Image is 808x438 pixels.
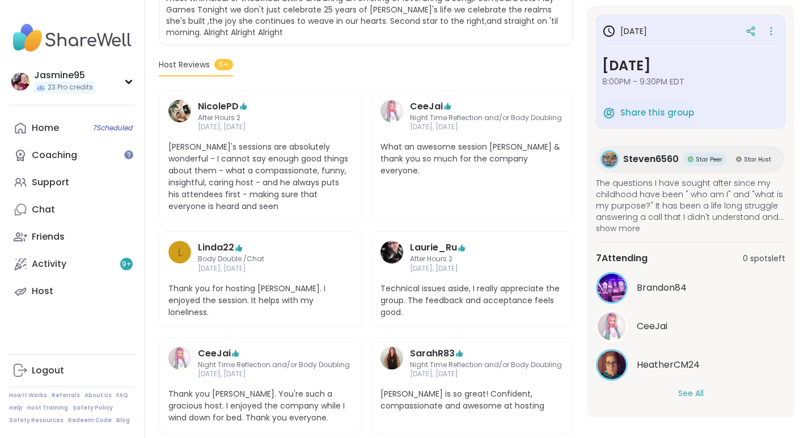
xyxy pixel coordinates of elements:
a: Referrals [52,392,80,399]
img: Star Peer [688,156,693,162]
img: HeatherCM24 [598,351,626,379]
span: What an awesome session [PERSON_NAME] & thank you so much for the company everyone. [380,141,564,177]
a: NicolePD [168,100,191,133]
img: Star Host [736,156,742,162]
span: Star Host [744,155,771,164]
span: [DATE], [DATE] [198,369,350,379]
span: Thank you for hosting [PERSON_NAME]. I enjoyed the session. It helps with my loneliness. [168,283,352,318]
a: Blog [116,416,130,424]
a: Safety Policy [73,404,113,412]
a: FAQ [116,392,128,399]
a: SarahR83 [380,347,403,380]
div: Home [32,122,59,134]
a: Chat [9,196,136,223]
img: Laurie_Ru [380,241,403,263]
a: Laurie_Ru [380,241,403,274]
div: Logout [32,364,64,377]
img: SarahR83 [380,347,403,369]
span: The questions I have sought after since my childhood have been " who am I" and "what is my purpos... [596,177,785,223]
span: Night Time Reflection and/or Body Doubling [410,360,562,370]
div: Chat [32,203,55,216]
span: [DATE], [DATE] [410,369,562,379]
img: CeeJai [168,347,191,369]
h3: [DATE] [602,24,647,38]
span: Body Double /Chat [198,254,323,264]
span: 23 Pro credits [48,83,93,92]
a: HeatherCM24HeatherCM24 [596,349,785,381]
span: After Hours 2 [198,113,323,123]
img: CeeJai [598,312,626,341]
img: Jasmine95 [11,73,29,91]
a: Host [9,278,136,305]
span: 5+ [214,59,233,70]
div: Jasmine95 [34,69,95,82]
span: [DATE], [DATE] [410,122,562,132]
span: 7 Scheduled [93,124,133,133]
iframe: Spotlight [124,150,133,159]
a: L [168,241,191,274]
span: Steven6560 [623,152,679,166]
img: Brandon84 [598,274,626,302]
a: How It Works [9,392,47,399]
img: NicolePD [168,100,191,122]
a: Help [9,404,23,412]
span: 8:00PM - 9:30PM EDT [602,76,779,87]
a: Host Training [27,404,68,412]
span: [DATE], [DATE] [198,264,323,274]
button: Share this group [602,101,694,125]
span: Brandon84 [637,281,687,295]
a: Brandon84Brandon84 [596,272,785,304]
a: SarahR83 [410,347,455,360]
span: show more [596,223,785,234]
span: 0 spots left [743,253,785,265]
span: 9 + [122,260,132,269]
span: [DATE], [DATE] [198,122,323,132]
div: Friends [32,231,65,243]
a: CeeJai [168,347,191,380]
a: Linda22 [198,241,234,254]
img: CeeJai [380,100,403,122]
a: About Us [84,392,112,399]
div: Support [32,176,69,189]
a: CeeJai [410,100,443,113]
span: Night Time Reflection and/or Body Doubling [410,113,562,123]
a: Support [9,169,136,196]
button: See All [678,388,704,399]
h3: [DATE] [602,56,779,76]
img: Steven6560 [602,152,617,167]
span: After Hours 2 [410,254,535,264]
a: Coaching [9,142,136,169]
span: Host Reviews [159,59,210,71]
a: CeeJai [198,347,231,360]
span: CeeJai [637,320,667,333]
span: HeatherCM24 [637,358,700,372]
div: Coaching [32,149,77,161]
span: [DATE], [DATE] [410,264,535,274]
a: Safety Resources [9,416,64,424]
a: Logout [9,357,136,384]
span: Star Peer [696,155,722,164]
img: ShareWell Logomark [602,106,616,120]
div: Activity [32,258,66,270]
a: CeeJai [380,100,403,133]
a: Redeem Code [68,416,112,424]
img: ShareWell Nav Logo [9,18,136,58]
span: 7 Attending [596,252,648,265]
span: [PERSON_NAME]'s sessions are absolutely wonderful - I cannot say enough good things about them - ... [168,141,352,212]
span: Thank you [PERSON_NAME]. You're such a gracious host. I enjoyed the company while I wind down for... [168,388,352,424]
span: Night Time Reflection and/or Body Doubling [198,360,350,370]
a: Steven6560Steven6560Star PeerStar PeerStar HostStar Host [596,146,785,173]
span: [PERSON_NAME] is so great! Confident, compassionate and awesome at hosting [380,388,564,412]
span: Share this group [620,107,694,120]
a: Activity9+ [9,250,136,278]
a: NicolePD [198,100,239,113]
a: Home7Scheduled [9,114,136,142]
span: Technical issues aside, I really appreciate the group. The feedback and acceptance feels good. [380,283,564,318]
div: Host [32,285,53,297]
a: Friends [9,223,136,250]
a: Laurie_Ru [410,241,457,254]
a: CeeJaiCeeJai [596,311,785,342]
span: L [177,244,183,261]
